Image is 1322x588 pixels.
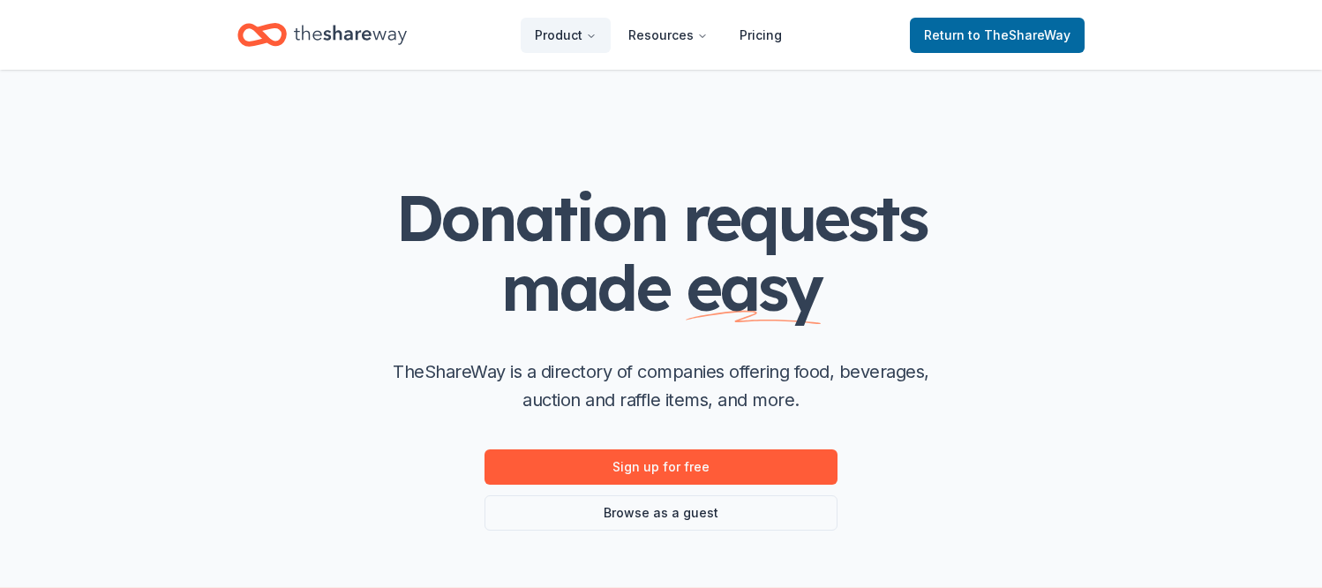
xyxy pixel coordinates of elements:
[924,25,1070,46] span: Return
[484,449,838,485] a: Sign up for free
[725,18,796,53] a: Pricing
[484,495,838,531] a: Browse as a guest
[237,14,407,56] a: Home
[521,18,611,53] button: Product
[521,14,796,56] nav: Main
[379,358,943,414] p: TheShareWay is a directory of companies offering food, beverages, auction and raffle items, and m...
[308,183,1014,322] h1: Donation requests made
[910,18,1085,53] a: Returnto TheShareWay
[686,247,822,327] span: easy
[968,27,1070,42] span: to TheShareWay
[614,18,722,53] button: Resources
